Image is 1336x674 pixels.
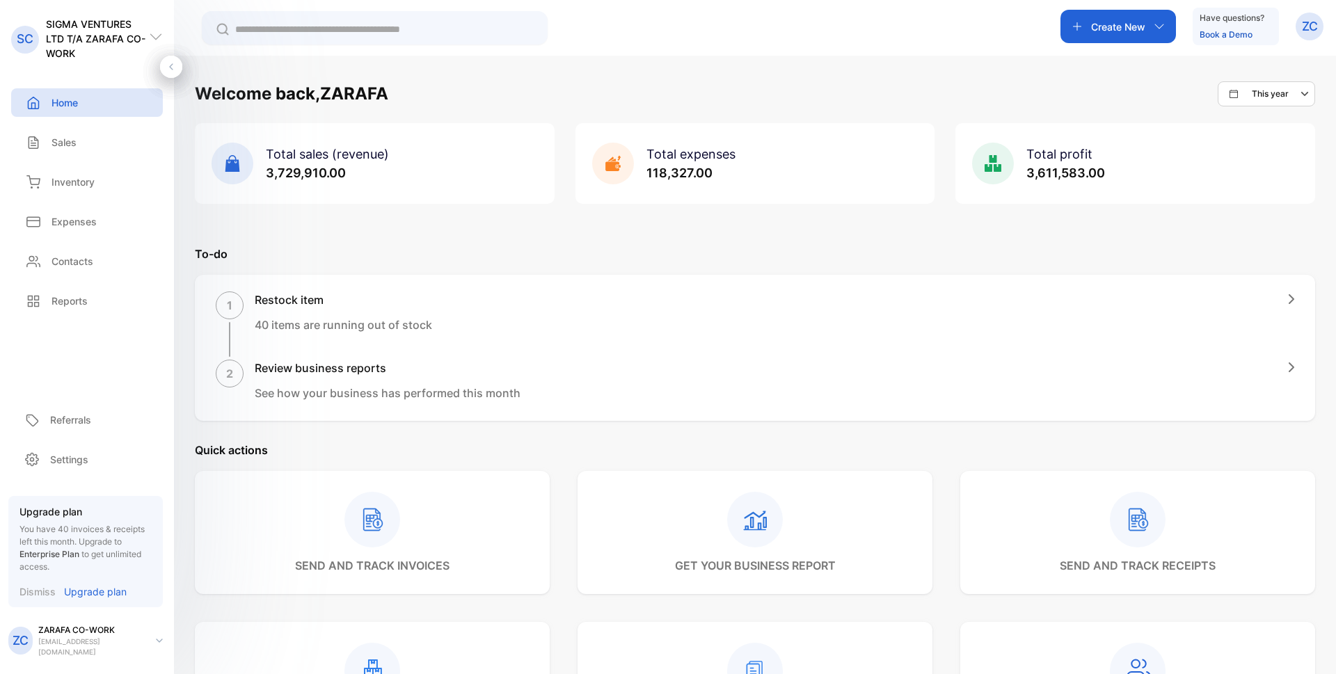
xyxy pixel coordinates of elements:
h1: Review business reports [255,360,520,376]
p: Reports [51,294,88,308]
p: SIGMA VENTURES LTD T/A ZARAFA CO-WORK [46,17,149,61]
p: Inventory [51,175,95,189]
p: Upgrade plan [64,584,127,599]
p: Settings [50,452,88,467]
p: ZARAFA CO-WORK [38,624,145,636]
p: get your business report [675,557,836,574]
p: Upgrade plan [19,504,152,519]
span: 118,327.00 [646,166,713,180]
p: 2 [226,365,233,382]
span: 3,611,583.00 [1026,166,1105,180]
p: Sales [51,135,77,150]
button: ZC [1296,10,1323,43]
p: Referrals [50,412,91,427]
p: This year [1252,88,1289,100]
p: See how your business has performed this month [255,385,520,401]
span: Total expenses [646,147,735,161]
span: 3,729,910.00 [266,166,346,180]
p: Dismiss [19,584,56,599]
p: [EMAIL_ADDRESS][DOMAIN_NAME] [38,636,145,657]
p: SC [17,30,33,48]
a: Book a Demo [1200,29,1252,40]
p: Contacts [51,254,93,268]
p: Quick actions [195,442,1315,458]
span: Enterprise Plan [19,549,79,559]
p: Expenses [51,214,97,229]
p: ZC [13,632,29,650]
h1: Welcome back, ZARAFA [195,81,388,106]
span: Total profit [1026,147,1092,161]
p: ZC [1302,17,1318,35]
span: Upgrade to to get unlimited access. [19,536,141,572]
p: To-do [195,246,1315,262]
h1: Restock item [255,291,432,308]
button: Create New [1060,10,1176,43]
p: Create New [1091,19,1145,34]
p: 1 [227,297,232,314]
p: send and track receipts [1060,557,1216,574]
p: 40 items are running out of stock [255,316,432,333]
a: Upgrade plan [56,584,127,599]
p: You have 40 invoices & receipts left this month. [19,523,152,573]
span: Total sales (revenue) [266,147,389,161]
p: Have questions? [1200,11,1264,25]
p: send and track invoices [295,557,450,574]
button: This year [1218,81,1315,106]
p: Home [51,95,78,110]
